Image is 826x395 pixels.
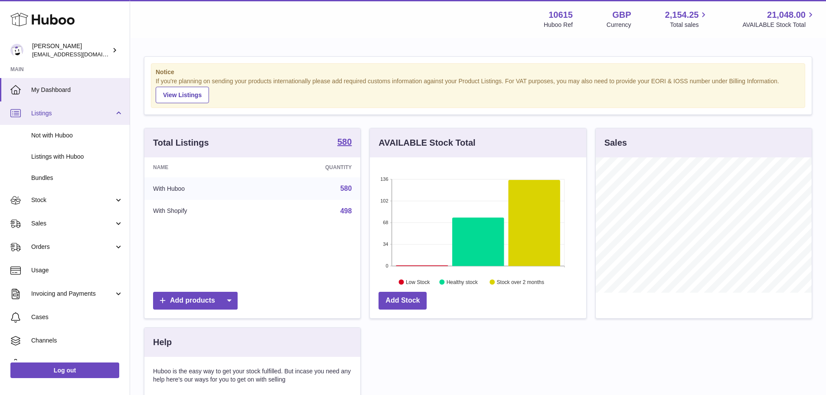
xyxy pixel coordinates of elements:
div: [PERSON_NAME] [32,42,110,59]
strong: Notice [156,68,800,76]
span: Cases [31,313,123,321]
span: Settings [31,360,123,368]
span: Listings [31,109,114,118]
text: 68 [383,220,389,225]
div: If you're planning on sending your products internationally please add required customs informati... [156,77,800,103]
div: Currency [607,21,631,29]
strong: 10615 [548,9,573,21]
span: [EMAIL_ADDRESS][DOMAIN_NAME] [32,51,127,58]
text: Low Stock [406,279,430,285]
text: Healthy stock [447,279,478,285]
a: Add Stock [379,292,427,310]
span: Listings with Huboo [31,153,123,161]
span: Orders [31,243,114,251]
text: Stock over 2 months [497,279,544,285]
span: Not with Huboo [31,131,123,140]
span: Invoicing and Payments [31,290,114,298]
th: Quantity [261,157,361,177]
h3: AVAILABLE Stock Total [379,137,475,149]
td: With Huboo [144,177,261,200]
span: 21,048.00 [767,9,806,21]
span: 2,154.25 [665,9,699,21]
a: 580 [337,137,352,148]
span: Total sales [670,21,708,29]
strong: GBP [612,9,631,21]
div: Huboo Ref [544,21,573,29]
td: With Shopify [144,200,261,222]
img: internalAdmin-10615@internal.huboo.com [10,44,23,57]
strong: 580 [337,137,352,146]
text: 102 [380,198,388,203]
span: Sales [31,219,114,228]
p: Huboo is the easy way to get your stock fulfilled. But incase you need any help here's our ways f... [153,367,352,384]
span: AVAILABLE Stock Total [742,21,816,29]
text: 0 [386,263,389,268]
a: 498 [340,207,352,215]
span: Channels [31,336,123,345]
span: Usage [31,266,123,274]
text: 34 [383,242,389,247]
a: 2,154.25 Total sales [665,9,709,29]
span: Stock [31,196,114,204]
a: View Listings [156,87,209,103]
h3: Help [153,336,172,348]
text: 136 [380,176,388,182]
a: Log out [10,362,119,378]
h3: Total Listings [153,137,209,149]
span: Bundles [31,174,123,182]
span: My Dashboard [31,86,123,94]
th: Name [144,157,261,177]
h3: Sales [604,137,627,149]
a: 21,048.00 AVAILABLE Stock Total [742,9,816,29]
a: 580 [340,185,352,192]
a: Add products [153,292,238,310]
